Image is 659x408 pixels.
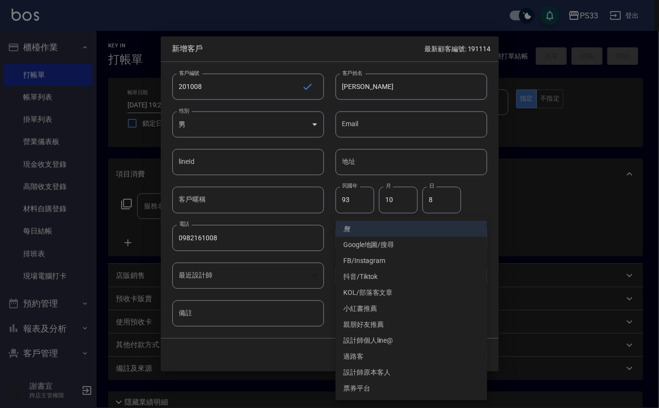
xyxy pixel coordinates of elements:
[336,253,487,269] li: FB/Instagram
[343,224,350,234] em: 無
[336,364,487,380] li: 設計師原本客人
[336,285,487,301] li: KOL/部落客文章
[336,380,487,396] li: 票券平台
[336,349,487,364] li: 過路客
[336,301,487,317] li: 小紅書推薦
[336,317,487,333] li: 親朋好友推薦
[336,269,487,285] li: 抖音/Tiktok
[336,333,487,349] li: 設計師個人line@
[336,237,487,253] li: Google地圖/搜尋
